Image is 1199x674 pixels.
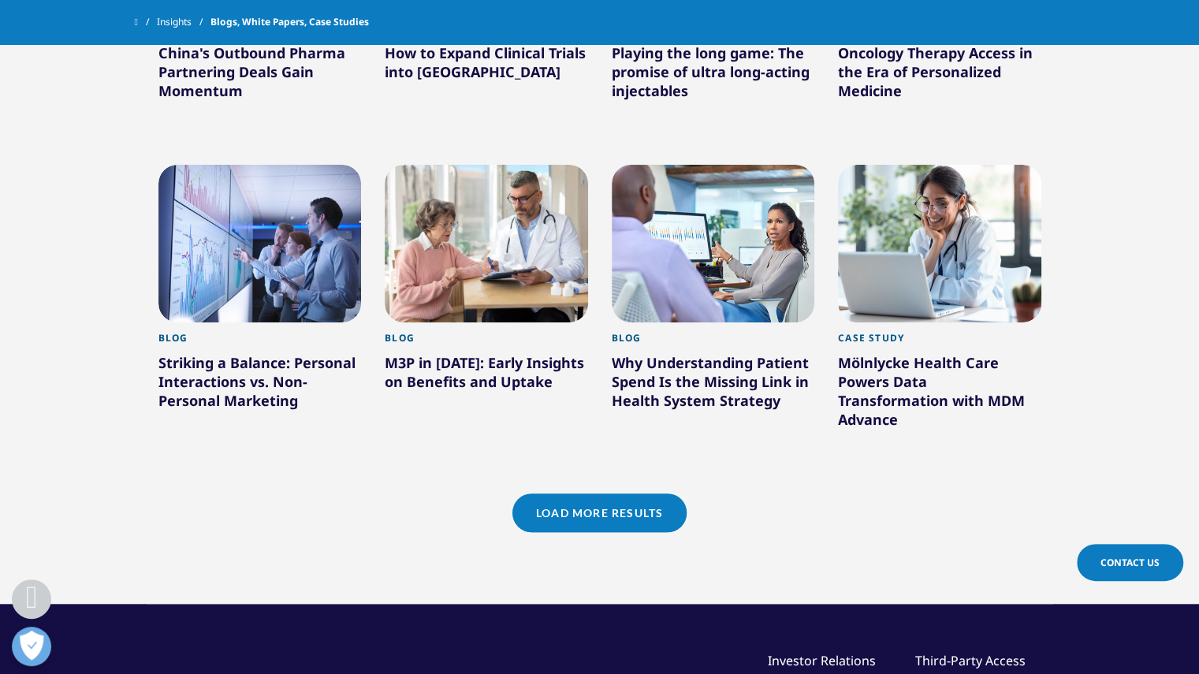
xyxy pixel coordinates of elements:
a: Case Study Mölnlycke Health Care Powers Data Transformation with MDM Advance [838,322,1041,470]
a: Blog Why Understanding Patient Spend Is the Missing Link in Health System Strategy [612,322,815,451]
div: Blog [612,332,815,353]
a: Institute Report Oncology Therapy Access in the Era of Personalized Medicine [838,12,1041,140]
a: Insights [157,8,210,36]
div: Mölnlycke Health Care Powers Data Transformation with MDM Advance [838,353,1041,435]
span: Contact Us [1100,556,1160,569]
div: Striking a Balance: Personal Interactions vs. Non-Personal Marketing [158,353,362,416]
a: Blog M3P in [DATE]: Early Insights on Benefits and Uptake [385,322,588,432]
div: Why Understanding Patient Spend Is the Missing Link in Health System Strategy [612,353,815,416]
div: How to Expand Clinical Trials into [GEOGRAPHIC_DATA] [385,43,588,88]
a: Contact Us [1077,544,1183,581]
div: M3P in [DATE]: Early Insights on Benefits and Uptake [385,353,588,397]
a: Blog Playing the long game: The promise of ultra long-acting injectables [612,12,815,140]
div: Case Study [838,332,1041,353]
a: Blog How to Expand Clinical Trials into [GEOGRAPHIC_DATA] [385,12,588,121]
div: Blog [158,332,362,353]
span: Blogs, White Papers, Case Studies [210,8,369,36]
div: Oncology Therapy Access in the Era of Personalized Medicine [838,43,1041,106]
a: Investor Relations [768,652,876,669]
a: Third-Party Access [915,652,1026,669]
a: Article China's Outbound Pharma Partnering Deals Gain Momentum [158,12,362,140]
div: Playing the long game: The promise of ultra long-acting injectables [612,43,815,106]
div: China's Outbound Pharma Partnering Deals Gain Momentum [158,43,362,106]
a: Load More Results [512,493,687,532]
div: Blog [385,332,588,353]
a: Blog Striking a Balance: Personal Interactions vs. Non-Personal Marketing [158,322,362,451]
button: Open Preferences [12,627,51,666]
